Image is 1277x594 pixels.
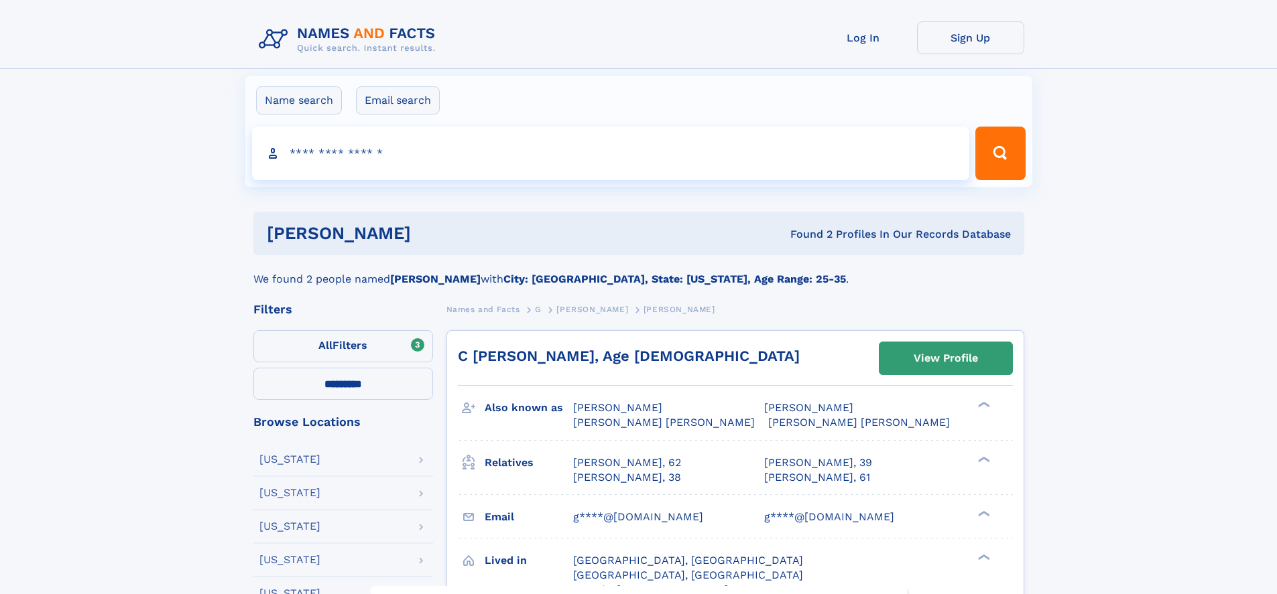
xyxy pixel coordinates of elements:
[267,225,601,242] h1: [PERSON_NAME]
[485,396,573,419] h3: Also known as
[573,416,755,429] span: [PERSON_NAME] [PERSON_NAME]
[975,400,991,409] div: ❯
[768,416,950,429] span: [PERSON_NAME] [PERSON_NAME]
[573,569,803,581] span: [GEOGRAPHIC_DATA], [GEOGRAPHIC_DATA]
[879,342,1012,374] a: View Profile
[573,401,662,414] span: [PERSON_NAME]
[259,521,320,532] div: [US_STATE]
[259,488,320,498] div: [US_STATE]
[390,273,481,285] b: [PERSON_NAME]
[535,301,542,317] a: G
[535,305,542,314] span: G
[252,127,970,180] input: search input
[573,455,681,470] a: [PERSON_NAME], 62
[573,470,681,485] a: [PERSON_NAME], 38
[259,554,320,565] div: [US_STATE]
[573,554,803,567] span: [GEOGRAPHIC_DATA], [GEOGRAPHIC_DATA]
[503,273,846,285] b: City: [GEOGRAPHIC_DATA], State: [US_STATE], Age Range: 25-35
[253,255,1024,287] div: We found 2 people named with .
[556,301,628,317] a: [PERSON_NAME]
[485,506,573,528] h3: Email
[764,470,870,485] a: [PERSON_NAME], 61
[253,416,433,428] div: Browse Locations
[975,455,991,463] div: ❯
[644,305,715,314] span: [PERSON_NAME]
[975,552,991,561] div: ❯
[917,21,1024,54] a: Sign Up
[764,401,853,414] span: [PERSON_NAME]
[356,86,440,115] label: Email search
[914,343,978,374] div: View Profile
[810,21,917,54] a: Log In
[764,455,872,470] a: [PERSON_NAME], 39
[253,330,433,362] label: Filters
[975,509,991,518] div: ❯
[458,348,800,364] a: C [PERSON_NAME], Age [DEMOGRAPHIC_DATA]
[446,301,520,317] a: Names and Facts
[556,305,628,314] span: [PERSON_NAME]
[485,549,573,572] h3: Lived in
[256,86,342,115] label: Name search
[485,451,573,474] h3: Relatives
[259,454,320,465] div: [US_STATE]
[253,21,446,58] img: Logo Names and Facts
[975,127,1025,180] button: Search Button
[253,303,433,315] div: Filters
[318,339,332,352] span: All
[601,227,1011,242] div: Found 2 Profiles In Our Records Database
